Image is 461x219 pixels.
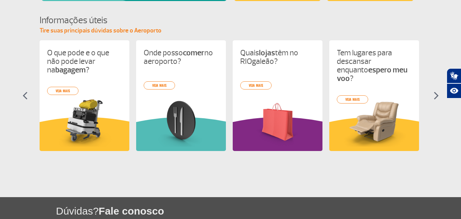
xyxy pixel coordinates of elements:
img: card%20informa%C3%A7%C3%B5es%201.png [47,98,122,147]
strong: bagagem [55,65,86,75]
span: Fale conosco [99,205,164,217]
h4: Informações úteis [40,14,422,27]
p: Tem lugares para descansar enquanto ? [337,49,412,83]
img: card%20informa%C3%A7%C3%B5es%208.png [144,98,218,147]
img: amareloInformacoesUteis.svg [40,117,129,151]
button: Abrir recursos assistivos. [447,83,461,98]
p: Quais têm no RIOgaleão? [240,49,315,66]
img: card%20informa%C3%A7%C3%B5es%206.png [240,98,315,147]
img: seta-esquerda [23,92,28,100]
strong: espero meu voo [337,65,407,83]
p: O que pode e o que não pode levar na ? [47,49,122,74]
button: Abrir tradutor de língua de sinais. [447,68,461,83]
a: veja mais [337,95,368,104]
img: seta-direita [434,92,439,100]
a: veja mais [240,81,272,90]
img: roxoInformacoesUteis.svg [233,117,322,151]
strong: lojas [259,48,275,58]
a: veja mais [144,81,175,90]
strong: comer [183,48,204,58]
div: Plugin de acessibilidade da Hand Talk. [447,68,461,98]
a: veja mais [47,87,78,95]
h1: Dúvidas? [56,204,461,218]
img: amareloInformacoesUteis.svg [329,117,419,151]
img: card%20informa%C3%A7%C3%B5es%204.png [337,98,412,147]
p: Tire suas principais dúvidas sobre o Aeroporto [40,27,422,35]
img: verdeInformacoesUteis.svg [136,117,226,151]
p: Onde posso no aeroporto? [144,49,218,66]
